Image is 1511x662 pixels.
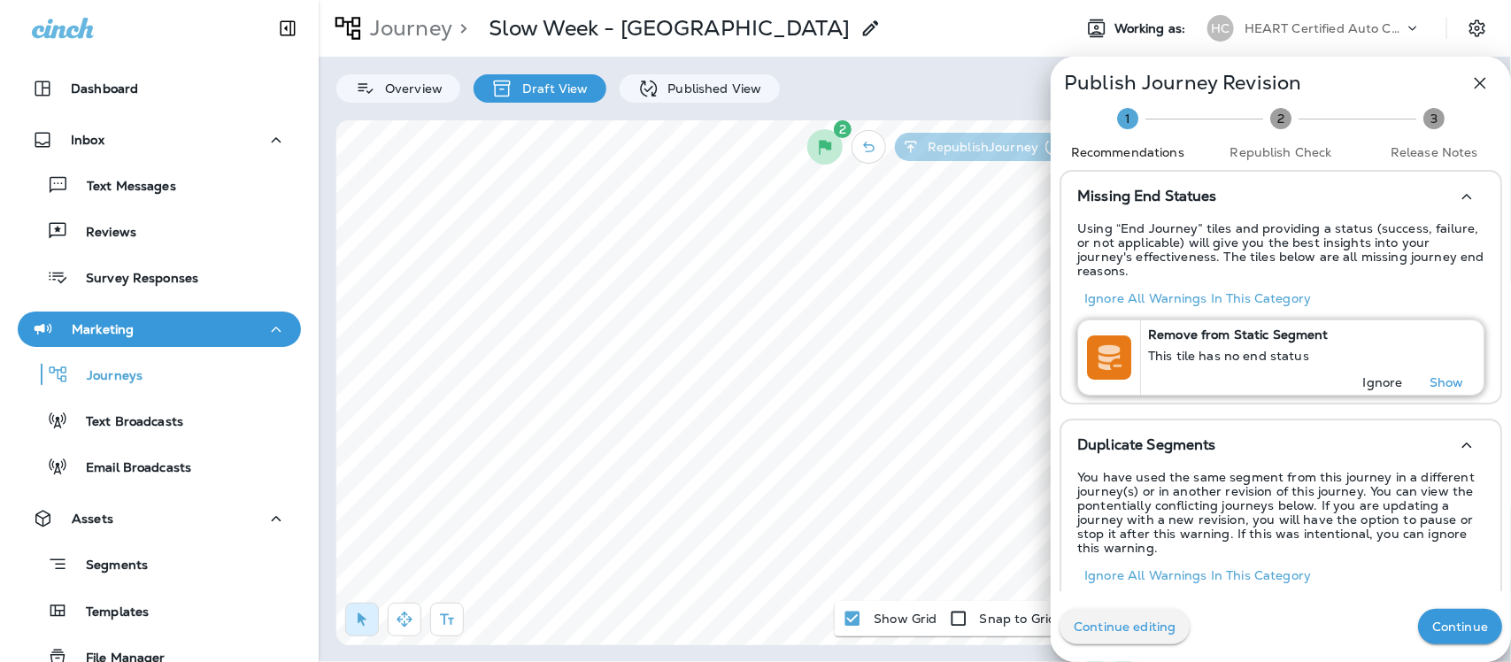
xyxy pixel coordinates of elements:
[1365,143,1504,161] span: Release Notes
[1418,609,1502,644] button: Continue
[1074,620,1176,634] p: Continue editing
[1432,620,1488,634] p: Continue
[1211,143,1350,161] span: Republish Check
[1277,111,1284,127] text: 2
[1125,111,1130,127] text: 1
[1148,349,1468,363] p: This tile has no end status
[1430,375,1464,389] p: Show
[1354,370,1411,395] button: Ignore
[1363,375,1403,389] p: Ignore
[1077,221,1484,278] p: Using “End Journey” tiles and providing a status (success, failure, or not applicable) will give ...
[1064,76,1301,90] p: Publish Journey Revision
[1077,438,1216,452] p: Duplicate Segments
[1148,327,1468,342] p: Remove from Static Segment
[1418,370,1475,395] button: Show
[1077,562,1318,589] button: Ignore all warnings in this category
[1430,111,1438,127] text: 3
[1060,609,1190,644] button: Continue editing
[1077,189,1217,204] p: Missing End Statues
[1077,470,1484,555] p: You have used the same segment from this journey in a different journey(s) or in another revision...
[1058,143,1197,161] span: Recommendations
[1077,285,1318,312] button: Ignore all warnings in this category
